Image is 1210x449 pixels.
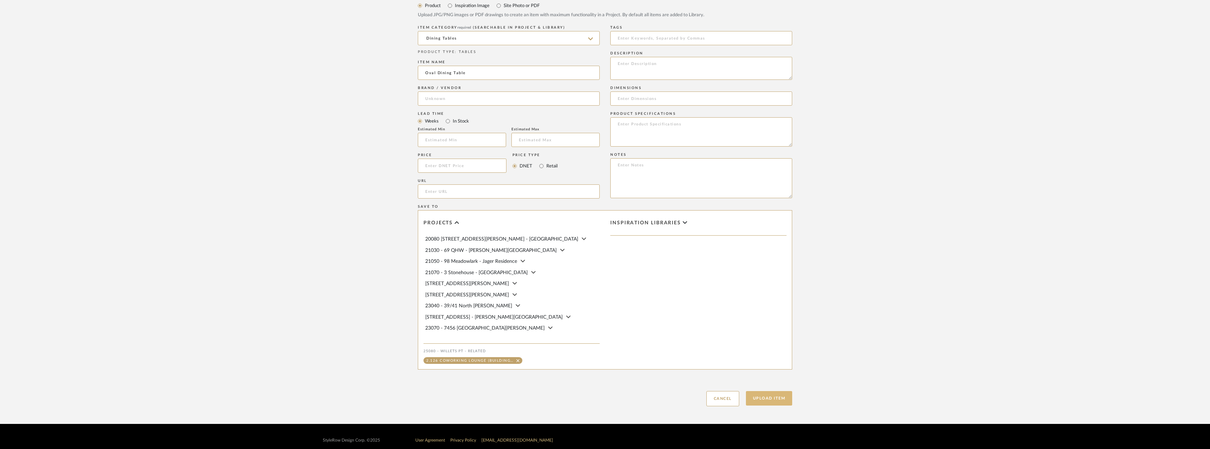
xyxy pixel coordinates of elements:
[610,51,792,55] div: Description
[418,127,506,131] div: Estimated Min
[418,1,792,10] mat-radio-group: Select item type
[450,438,476,442] a: Privacy Policy
[418,179,600,183] div: URL
[418,66,600,80] input: Enter Name
[424,117,439,125] label: Weeks
[423,349,600,353] div: 25080 - Willets Pt - Related
[610,86,792,90] div: Dimensions
[511,127,600,131] div: Estimated Max
[610,25,792,30] div: Tags
[512,159,558,173] mat-radio-group: Select price type
[418,12,792,19] div: Upload JPG/PNG images or PDF drawings to create an item with maximum functionality in a Project. ...
[454,2,490,10] label: Inspiration Image
[415,438,445,442] a: User Agreement
[425,259,517,264] span: 21050 - 98 Meadowlark - Jager Residence
[418,117,600,125] mat-radio-group: Select item type
[418,159,506,173] input: Enter DNET Price
[503,2,540,10] label: Site Photo or PDF
[519,162,532,170] label: DNET
[423,220,453,226] span: Projects
[323,438,380,443] div: StyleRow Design Corp. ©2025
[425,326,545,331] span: 23070 - 7456 [GEOGRAPHIC_DATA][PERSON_NAME]
[452,117,469,125] label: In Stock
[418,25,600,30] div: ITEM CATEGORY
[425,293,509,297] span: [STREET_ADDRESS][PERSON_NAME]
[746,391,793,406] button: Upload Item
[418,153,506,157] div: Price
[425,237,578,242] span: 20080 [STREET_ADDRESS][PERSON_NAME] - [GEOGRAPHIC_DATA]
[418,133,506,147] input: Estimated Min
[512,153,558,157] div: Price Type
[418,91,600,106] input: Unknown
[425,315,563,320] span: [STREET_ADDRESS] - [PERSON_NAME][GEOGRAPHIC_DATA]
[418,31,600,45] input: Type a category to search and select
[546,162,558,170] label: Retail
[425,248,557,253] span: 21030 - 69 QHW - [PERSON_NAME][GEOGRAPHIC_DATA]
[610,91,792,106] input: Enter Dimensions
[610,31,792,45] input: Enter Keywords, Separated by Commas
[511,133,600,147] input: Estimated Max
[610,153,792,157] div: Notes
[418,60,600,64] div: Item name
[481,438,553,442] a: [EMAIL_ADDRESS][DOMAIN_NAME]
[418,205,792,209] div: Save To
[418,184,600,199] input: Enter URL
[706,391,739,406] button: Cancel
[418,86,600,90] div: Brand / Vendor
[610,220,681,226] span: Inspiration libraries
[473,26,565,29] span: (Searchable in Project & Library)
[457,26,471,29] span: required
[610,112,792,116] div: Product Specifications
[426,359,515,362] div: 2.126 Coworking Lounge (Building 2)
[418,112,600,116] div: Lead Time
[425,281,509,286] span: [STREET_ADDRESS][PERSON_NAME]
[425,303,512,308] span: 23040 - 39/41 North [PERSON_NAME]
[418,49,600,55] div: PRODUCT TYPE
[424,2,441,10] label: Product
[425,270,528,275] span: 21070 - 3 Stonehouse - [GEOGRAPHIC_DATA]
[455,50,476,54] span: : TABLES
